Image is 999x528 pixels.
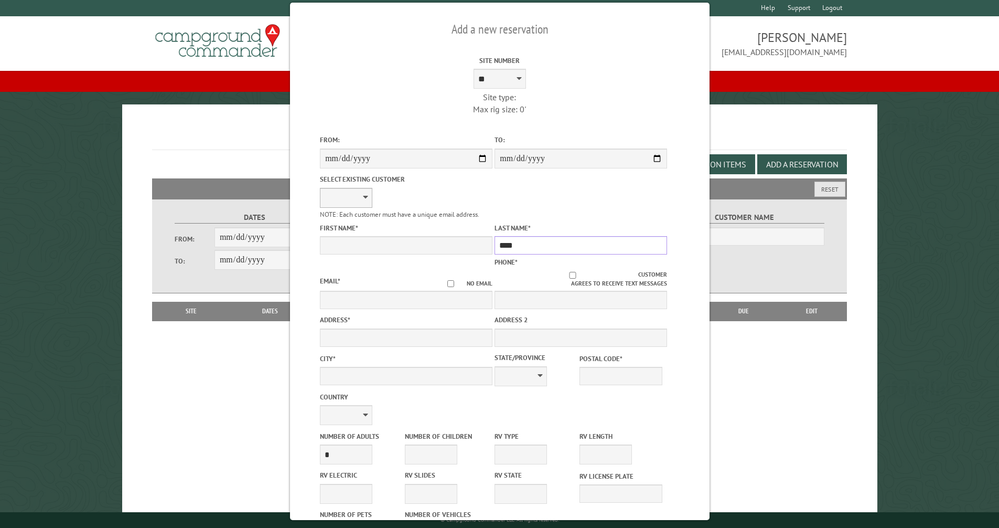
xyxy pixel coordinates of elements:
label: Number of Adults [320,431,403,441]
label: RV Length [579,431,662,441]
th: Dates [225,302,315,321]
div: Max rig size: 0' [413,103,586,115]
label: From: [320,135,492,145]
label: RV Type [495,431,577,441]
label: Number of Pets [320,510,403,520]
label: RV Slides [405,470,488,480]
label: Postal Code [579,354,662,364]
label: Address [320,315,492,325]
label: Customer Name [664,212,824,224]
label: Number of Vehicles [405,510,488,520]
label: Email [320,277,340,286]
label: RV State [495,470,577,480]
label: Customer agrees to receive text messages [495,270,667,288]
label: State/Province [495,353,577,363]
div: Site type: [413,91,586,103]
h2: Filters [152,178,847,198]
label: No email [435,279,492,288]
img: Campground Commander [152,20,283,61]
label: RV License Plate [579,471,662,481]
button: Add a Reservation [757,154,847,174]
label: Country [320,392,492,402]
label: Address 2 [495,315,667,325]
label: RV Electric [320,470,403,480]
h1: Reservations [152,121,847,150]
label: Site Number [413,56,586,66]
h2: Add a new reservation [320,19,680,39]
label: Select existing customer [320,174,492,184]
small: NOTE: Each customer must have a unique email address. [320,210,479,219]
th: Due [711,302,777,321]
label: Phone [495,258,518,267]
label: To: [175,256,214,266]
button: Reset [814,182,845,197]
input: No email [435,280,467,287]
th: Site [157,302,225,321]
label: Last Name [495,223,667,233]
small: © Campground Commander LLC. All rights reserved. [441,516,559,523]
label: From: [175,234,214,244]
button: Edit Add-on Items [665,154,755,174]
label: First Name [320,223,492,233]
label: City [320,354,492,364]
label: To: [495,135,667,145]
label: Dates [175,212,335,224]
th: Edit [777,302,847,321]
label: Number of Children [405,431,488,441]
input: Customer agrees to receive text messages [507,272,638,279]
